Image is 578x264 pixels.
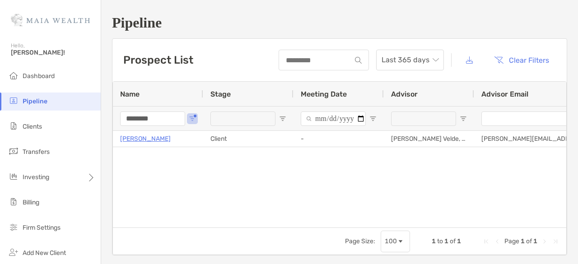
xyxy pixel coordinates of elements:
div: Page Size [381,231,410,252]
img: clients icon [8,120,19,131]
h3: Prospect List [123,54,193,66]
span: Stage [210,90,231,98]
div: First Page [483,238,490,245]
span: 1 [444,237,448,245]
button: Open Filter Menu [189,115,196,122]
span: Firm Settings [23,224,61,232]
img: input icon [355,57,362,64]
button: Open Filter Menu [279,115,286,122]
span: Investing [23,173,49,181]
button: Open Filter Menu [369,115,377,122]
span: [PERSON_NAME]! [11,49,95,56]
input: Name Filter Input [120,111,185,126]
span: 1 [432,237,436,245]
span: Dashboard [23,72,55,80]
img: dashboard icon [8,70,19,81]
img: transfers icon [8,146,19,157]
h1: Pipeline [112,14,567,31]
span: Last 365 days [382,50,438,70]
span: of [526,237,532,245]
span: Advisor [391,90,418,98]
img: investing icon [8,171,19,182]
span: to [437,237,443,245]
img: billing icon [8,196,19,207]
span: Advisor Email [481,90,528,98]
a: [PERSON_NAME] [120,133,171,144]
span: Billing [23,199,39,206]
input: Meeting Date Filter Input [301,111,366,126]
span: Page [504,237,519,245]
span: Name [120,90,140,98]
span: 1 [533,237,537,245]
div: Last Page [552,238,559,245]
img: add_new_client icon [8,247,19,258]
button: Clear Filters [487,50,556,70]
div: [PERSON_NAME] Velde, CFP® [384,131,474,147]
div: Client [203,131,294,147]
div: Next Page [541,238,548,245]
div: Previous Page [494,238,501,245]
span: 1 [521,237,525,245]
span: of [450,237,456,245]
span: Pipeline [23,97,47,105]
img: firm-settings icon [8,222,19,232]
div: - [294,131,384,147]
img: pipeline icon [8,95,19,106]
img: Zoe Logo [11,4,90,36]
span: Clients [23,123,42,130]
div: 100 [385,237,397,245]
button: Open Filter Menu [460,115,467,122]
span: Add New Client [23,249,66,257]
span: Meeting Date [301,90,347,98]
div: Page Size: [345,237,375,245]
span: Transfers [23,148,50,156]
span: 1 [457,237,461,245]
